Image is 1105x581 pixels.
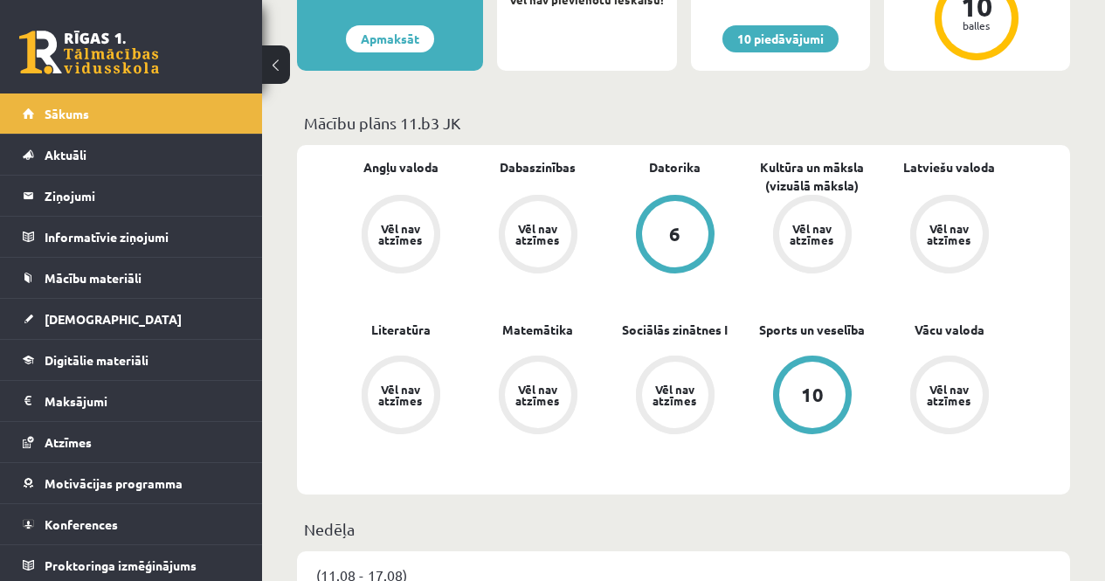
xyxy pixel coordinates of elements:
a: 6 [606,195,743,277]
legend: Ziņojumi [45,176,240,216]
a: Vēl nav atzīmes [606,356,743,438]
legend: Informatīvie ziņojumi [45,217,240,257]
a: Vēl nav atzīmes [332,195,469,277]
div: balles [950,20,1003,31]
div: Vēl nav atzīmes [514,223,563,246]
p: Nedēļa [304,517,1063,541]
div: Vēl nav atzīmes [925,384,974,406]
div: Vēl nav atzīmes [651,384,700,406]
a: Vēl nav atzīmes [881,356,1018,438]
div: Vēl nav atzīmes [788,223,837,246]
a: [DEMOGRAPHIC_DATA] [23,299,240,339]
a: Informatīvie ziņojumi [23,217,240,257]
span: Sākums [45,106,89,121]
a: Vēl nav atzīmes [469,356,606,438]
a: Kultūra un māksla (vizuālā māksla) [743,158,881,195]
span: Motivācijas programma [45,475,183,491]
div: 10 [801,385,824,405]
legend: Maksājumi [45,381,240,421]
div: Vēl nav atzīmes [514,384,563,406]
a: Ziņojumi [23,176,240,216]
a: Rīgas 1. Tālmācības vidusskola [19,31,159,74]
a: Sports un veselība [759,321,865,339]
a: Latviešu valoda [903,158,995,176]
a: Sociālās zinātnes I [622,321,728,339]
span: [DEMOGRAPHIC_DATA] [45,311,182,327]
a: Vācu valoda [915,321,984,339]
a: Datorika [649,158,701,176]
a: Vēl nav atzīmes [332,356,469,438]
div: Vēl nav atzīmes [376,223,425,246]
a: Vēl nav atzīmes [469,195,606,277]
a: Angļu valoda [363,158,439,176]
a: 10 piedāvājumi [722,25,839,52]
a: Mācību materiāli [23,258,240,298]
a: Vēl nav atzīmes [881,195,1018,277]
span: Atzīmes [45,434,92,450]
p: Mācību plāns 11.b3 JK [304,111,1063,135]
a: Atzīmes [23,422,240,462]
a: Sākums [23,93,240,134]
span: Digitālie materiāli [45,352,148,368]
a: Apmaksāt [346,25,434,52]
div: Vēl nav atzīmes [925,223,974,246]
span: Konferences [45,516,118,532]
span: Proktoringa izmēģinājums [45,557,197,573]
a: Matemātika [502,321,573,339]
a: Konferences [23,504,240,544]
a: 10 [743,356,881,438]
a: Maksājumi [23,381,240,421]
a: Digitālie materiāli [23,340,240,380]
span: Mācību materiāli [45,270,142,286]
a: Dabaszinības [500,158,576,176]
a: Vēl nav atzīmes [743,195,881,277]
a: Aktuāli [23,135,240,175]
a: Motivācijas programma [23,463,240,503]
div: 6 [669,225,680,244]
a: Literatūra [371,321,431,339]
span: Aktuāli [45,147,86,163]
div: Vēl nav atzīmes [376,384,425,406]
